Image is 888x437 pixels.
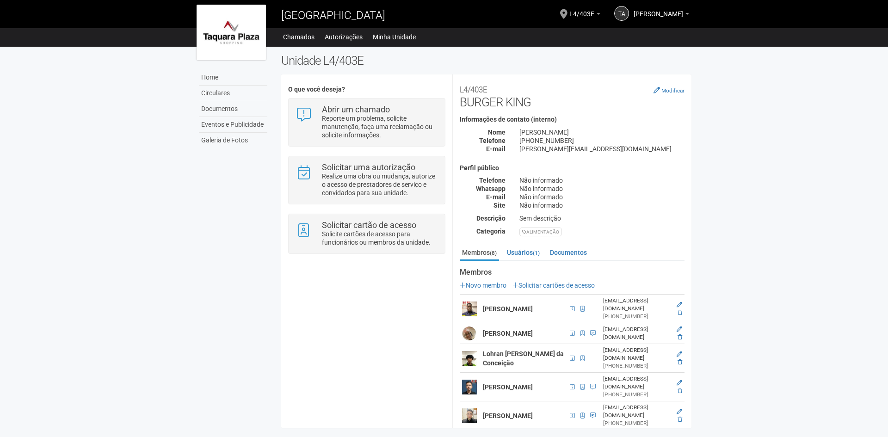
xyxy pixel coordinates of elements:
[296,163,438,197] a: Solicitar uma autorização Realize uma obra ou mudança, autorize o acesso de prestadores de serviç...
[677,326,682,332] a: Editar membro
[486,193,506,201] strong: E-mail
[677,380,682,386] a: Editar membro
[479,137,506,144] strong: Telefone
[533,250,540,256] small: (1)
[569,1,594,18] span: L4/403E
[476,185,506,192] strong: Whatsapp
[460,85,487,94] small: L4/403E
[322,172,438,197] p: Realize uma obra ou mudança, autorize o acesso de prestadores de serviço e convidados para sua un...
[603,297,669,313] div: [EMAIL_ADDRESS][DOMAIN_NAME]
[677,408,682,415] a: Editar membro
[603,346,669,362] div: [EMAIL_ADDRESS][DOMAIN_NAME]
[678,388,682,394] a: Excluir membro
[373,31,416,43] a: Minha Unidade
[460,246,499,261] a: Membros(8)
[460,81,684,109] h2: BURGER KING
[483,350,564,367] strong: Lohran [PERSON_NAME] da Conceição
[512,282,595,289] a: Solicitar cartões de acesso
[603,391,669,399] div: [PHONE_NUMBER]
[462,326,477,341] img: user.png
[548,246,589,259] a: Documentos
[603,326,669,341] div: [EMAIL_ADDRESS][DOMAIN_NAME]
[512,136,691,145] div: [PHONE_NUMBER]
[614,6,629,21] a: TA
[296,105,438,139] a: Abrir um chamado Reporte um problema, solicite manutenção, faça uma reclamação ou solicite inform...
[460,282,506,289] a: Novo membro
[322,220,416,230] strong: Solicitar cartão de acesso
[512,176,691,185] div: Não informado
[483,305,533,313] strong: [PERSON_NAME]
[678,359,682,365] a: Excluir membro
[322,162,415,172] strong: Solicitar uma autorização
[325,31,363,43] a: Autorizações
[677,302,682,308] a: Editar membro
[462,408,477,423] img: user.png
[199,133,267,148] a: Galeria de Fotos
[460,268,684,277] strong: Membros
[603,313,669,320] div: [PHONE_NUMBER]
[512,185,691,193] div: Não informado
[569,12,600,19] a: L4/403E
[483,330,533,337] strong: [PERSON_NAME]
[505,246,542,259] a: Usuários(1)
[322,230,438,246] p: Solicite cartões de acesso para funcionários ou membros da unidade.
[483,383,533,391] strong: [PERSON_NAME]
[493,202,506,209] strong: Site
[512,201,691,209] div: Não informado
[476,228,506,235] strong: Categoria
[288,86,445,93] h4: O que você deseja?
[197,5,266,60] img: logo.jpg
[490,250,497,256] small: (8)
[199,101,267,117] a: Documentos
[634,12,689,19] a: [PERSON_NAME]
[479,177,506,184] strong: Telefone
[199,117,267,133] a: Eventos e Publicidade
[322,105,390,114] strong: Abrir um chamado
[322,114,438,139] p: Reporte um problema, solicite manutenção, faça uma reclamação ou solicite informações.
[281,9,385,22] span: [GEOGRAPHIC_DATA]
[677,351,682,357] a: Editar membro
[512,214,691,222] div: Sem descrição
[199,86,267,101] a: Circulares
[486,145,506,153] strong: E-mail
[603,362,669,370] div: [PHONE_NUMBER]
[460,165,684,172] h4: Perfil público
[296,221,438,246] a: Solicitar cartão de acesso Solicite cartões de acesso para funcionários ou membros da unidade.
[603,404,669,419] div: [EMAIL_ADDRESS][DOMAIN_NAME]
[281,54,691,68] h2: Unidade L4/403E
[476,215,506,222] strong: Descrição
[512,128,691,136] div: [PERSON_NAME]
[462,351,477,366] img: user.png
[483,412,533,419] strong: [PERSON_NAME]
[488,129,506,136] strong: Nome
[462,380,477,394] img: user.png
[661,87,684,94] small: Modificar
[603,419,669,427] div: [PHONE_NUMBER]
[460,116,684,123] h4: Informações de contato (interno)
[283,31,314,43] a: Chamados
[512,145,691,153] div: [PERSON_NAME][EMAIL_ADDRESS][DOMAIN_NAME]
[654,86,684,94] a: Modificar
[678,334,682,340] a: Excluir membro
[603,375,669,391] div: [EMAIL_ADDRESS][DOMAIN_NAME]
[512,193,691,201] div: Não informado
[462,302,477,316] img: user.png
[519,228,562,236] div: ALIMENTAÇÃO
[678,416,682,423] a: Excluir membro
[634,1,683,18] span: Thayná Aparecida de Oliveira Dias
[678,309,682,316] a: Excluir membro
[199,70,267,86] a: Home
